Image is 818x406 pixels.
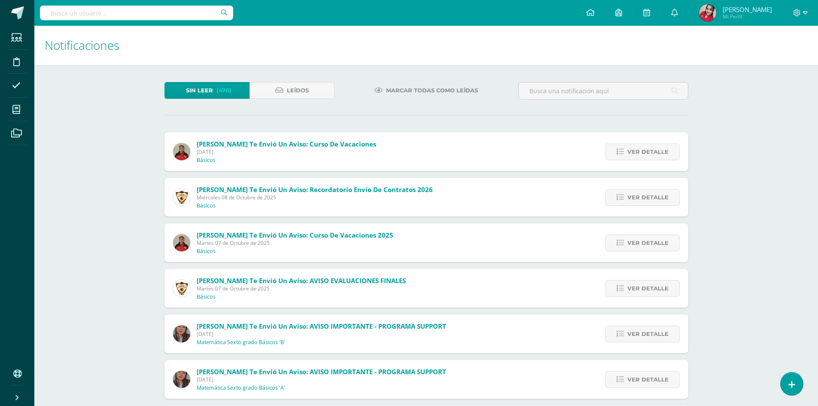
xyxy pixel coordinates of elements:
p: Básicos [197,293,216,300]
span: (470) [216,82,231,98]
span: Ver detalle [627,144,669,160]
span: Martes 07 de Octubre de 2025 [197,239,393,247]
p: Básicos [197,202,216,209]
a: Leídos [249,82,334,99]
span: [PERSON_NAME] te envió un aviso: AVISO IMPORTANTE - PROGRAMA SUPPORT [197,322,446,330]
img: 71371cce019ae4d3e0b45603e87f97be.png [173,234,190,251]
span: Sin leer [186,82,213,98]
p: Matemática Sexto grado Básicos 'A' [197,385,285,391]
p: Básicos [197,157,216,164]
a: Marcar todas como leídas [364,82,489,99]
span: Mi Perfil [723,13,772,20]
span: [PERSON_NAME] te envió un aviso: AVISO EVALUACIONES FINALES [197,276,406,285]
span: Ver detalle [627,281,669,296]
a: Sin leer(470) [164,82,249,99]
span: [DATE] [197,148,376,156]
span: Notificaciones [45,37,119,53]
span: [DATE] [197,376,446,383]
img: a46afb417ae587891c704af89211ce97.png [173,189,190,206]
p: Matemática Sexto grado Básicos 'B' [197,339,285,346]
img: a46afb417ae587891c704af89211ce97.png [173,280,190,297]
img: 56a73a1a4f15c79f6dbfa4a08ea075c8.png [173,325,190,342]
img: 71371cce019ae4d3e0b45603e87f97be.png [173,143,190,160]
span: Marcar todas como leídas [386,82,478,98]
span: [PERSON_NAME] te envió un aviso: Recordatorio Envío de Contratos 2026 [197,185,433,194]
span: Leídos [287,82,309,98]
span: Miércoles 08 de Octubre de 2025 [197,194,433,201]
span: [PERSON_NAME] te envió un aviso: AVISO IMPORTANTE - PROGRAMA SUPPORT [197,367,446,376]
input: Busca una notificación aquí [519,82,688,99]
span: Martes 07 de Octubre de 2025 [197,285,406,292]
span: [DATE] [197,330,446,338]
p: Básicos [197,248,216,255]
span: [PERSON_NAME] [723,5,772,14]
img: 7d5728306d4f34f18592e85ee44997c6.png [699,4,716,21]
span: [PERSON_NAME] te envió un aviso: Curso de vacaciones 2025 [197,231,393,239]
input: Busca un usuario... [40,6,233,20]
img: 56a73a1a4f15c79f6dbfa4a08ea075c8.png [173,371,190,388]
span: Ver detalle [627,189,669,205]
span: Ver detalle [627,326,669,342]
span: [PERSON_NAME] te envió un aviso: Curso de Vacaciones [197,140,376,148]
span: Ver detalle [627,372,669,388]
span: Ver detalle [627,235,669,251]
